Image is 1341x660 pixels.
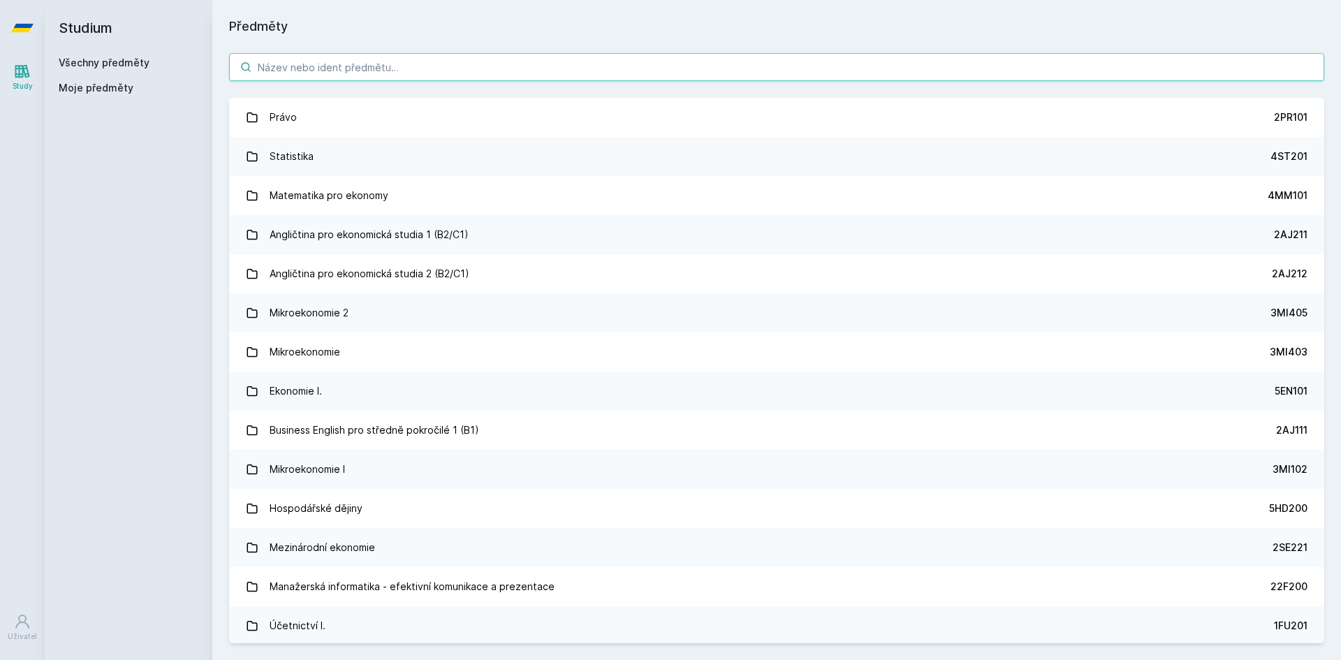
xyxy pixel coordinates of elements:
[270,142,314,170] div: Statistika
[1269,501,1307,515] div: 5HD200
[1270,306,1307,320] div: 3MI405
[229,293,1324,332] a: Mikroekonomie 2 3MI405
[1274,110,1307,124] div: 2PR101
[1270,580,1307,594] div: 22F200
[229,567,1324,606] a: Manažerská informatika - efektivní komunikace a prezentace 22F200
[229,254,1324,293] a: Angličtina pro ekonomická studia 2 (B2/C1) 2AJ212
[270,103,297,131] div: Právo
[1274,619,1307,633] div: 1FU201
[229,606,1324,645] a: Účetnictví I. 1FU201
[1276,423,1307,437] div: 2AJ111
[3,56,42,98] a: Study
[229,528,1324,567] a: Mezinárodní ekonomie 2SE221
[229,53,1324,81] input: Název nebo ident předmětu…
[229,450,1324,489] a: Mikroekonomie I 3MI102
[229,176,1324,215] a: Matematika pro ekonomy 4MM101
[229,17,1324,36] h1: Předměty
[59,57,149,68] a: Všechny předměty
[229,98,1324,137] a: Právo 2PR101
[229,411,1324,450] a: Business English pro středně pokročilé 1 (B1) 2AJ111
[3,606,42,649] a: Uživatel
[229,137,1324,176] a: Statistika 4ST201
[1274,228,1307,242] div: 2AJ211
[1275,384,1307,398] div: 5EN101
[59,81,133,95] span: Moje předměty
[270,416,479,444] div: Business English pro středně pokročilé 1 (B1)
[270,338,340,366] div: Mikroekonomie
[229,489,1324,528] a: Hospodářské dějiny 5HD200
[229,372,1324,411] a: Ekonomie I. 5EN101
[1272,267,1307,281] div: 2AJ212
[1273,462,1307,476] div: 3MI102
[1268,189,1307,203] div: 4MM101
[270,612,325,640] div: Účetnictví I.
[1273,541,1307,555] div: 2SE221
[270,260,469,288] div: Angličtina pro ekonomická studia 2 (B2/C1)
[270,534,375,562] div: Mezinárodní ekonomie
[270,221,469,249] div: Angličtina pro ekonomická studia 1 (B2/C1)
[270,299,349,327] div: Mikroekonomie 2
[229,215,1324,254] a: Angličtina pro ekonomická studia 1 (B2/C1) 2AJ211
[229,332,1324,372] a: Mikroekonomie 3MI403
[270,182,388,210] div: Matematika pro ekonomy
[270,377,322,405] div: Ekonomie I.
[1270,345,1307,359] div: 3MI403
[8,631,37,642] div: Uživatel
[13,81,33,91] div: Study
[270,573,555,601] div: Manažerská informatika - efektivní komunikace a prezentace
[1270,149,1307,163] div: 4ST201
[270,455,345,483] div: Mikroekonomie I
[270,494,362,522] div: Hospodářské dějiny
